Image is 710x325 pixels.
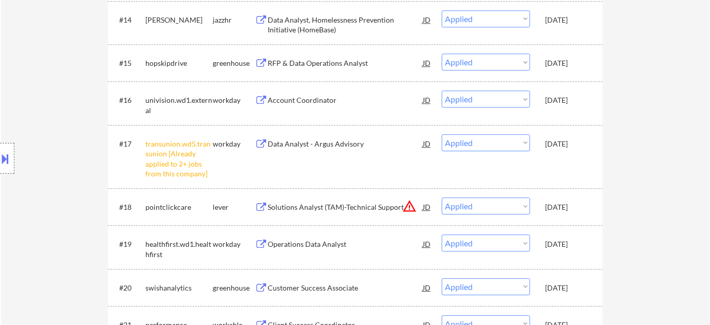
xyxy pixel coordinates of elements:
div: [DATE] [545,58,590,68]
div: [DATE] [545,202,590,212]
div: JD [422,10,432,29]
div: JD [422,91,432,109]
div: Data Analyst, Homelessness Prevention Initiative (HomeBase) [268,15,423,35]
div: lever [213,202,255,212]
div: JD [422,278,432,297]
div: Account Coordinator [268,95,423,105]
div: [DATE] [545,283,590,293]
div: RFP & Data Operations Analyst [268,58,423,68]
div: [DATE] [545,95,590,105]
div: workday [213,139,255,149]
button: warning_amber [402,199,417,213]
div: [DATE] [545,239,590,249]
div: greenhouse [213,283,255,293]
div: #14 [119,15,137,25]
div: Data Analyst - Argus Advisory [268,139,423,149]
div: workday [213,239,255,249]
div: Solutions Analyst (TAM)-Technical Support [268,202,423,212]
div: swishanalytics [145,283,213,293]
div: workday [213,95,255,105]
div: JD [422,197,432,216]
div: hopskipdrive [145,58,213,68]
div: [PERSON_NAME] [145,15,213,25]
div: JD [422,53,432,72]
div: JD [422,234,432,253]
div: #15 [119,58,137,68]
div: jazzhr [213,15,255,25]
div: greenhouse [213,58,255,68]
div: JD [422,134,432,153]
div: [DATE] [545,15,590,25]
div: Operations Data Analyst [268,239,423,249]
div: #20 [119,283,137,293]
div: [DATE] [545,139,590,149]
div: Customer Success Associate [268,283,423,293]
